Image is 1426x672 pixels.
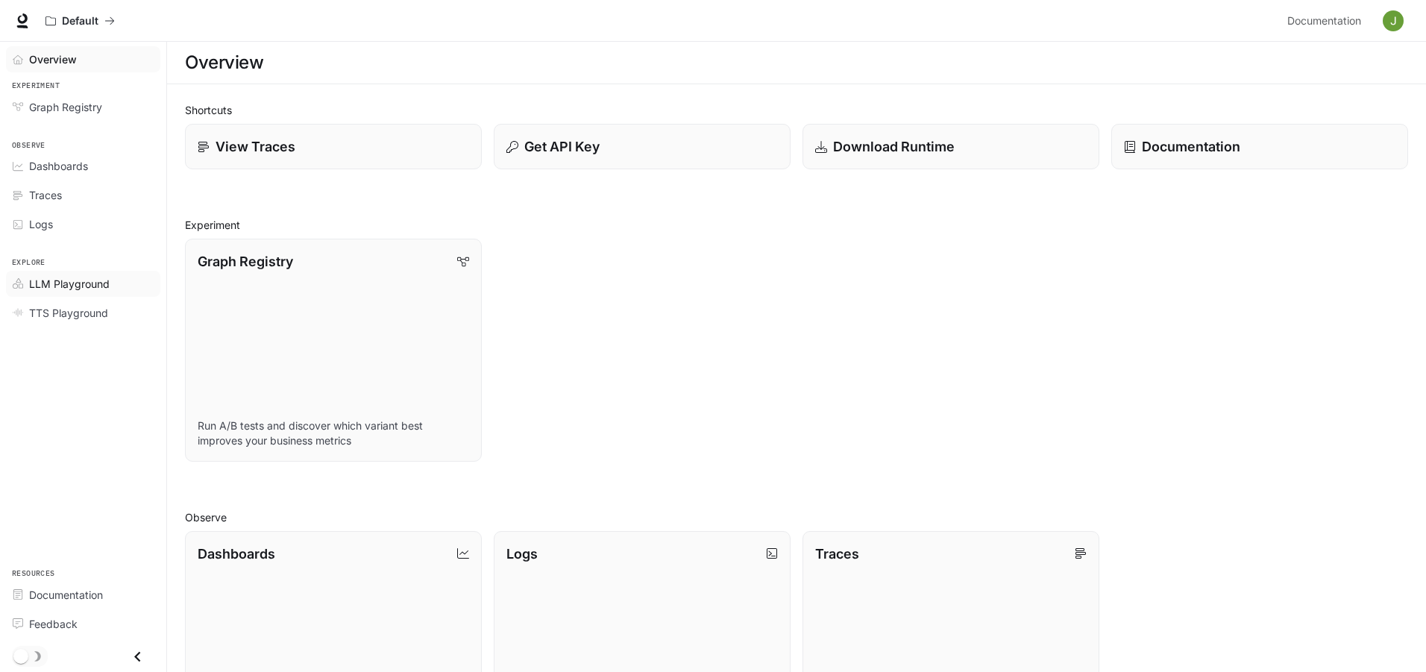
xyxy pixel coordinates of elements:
[6,153,160,179] a: Dashboards
[198,251,293,271] p: Graph Registry
[185,239,482,462] a: Graph RegistryRun A/B tests and discover which variant best improves your business metrics
[29,616,78,632] span: Feedback
[185,102,1408,118] h2: Shortcuts
[6,582,160,608] a: Documentation
[1378,6,1408,36] button: User avatar
[6,611,160,637] a: Feedback
[6,300,160,326] a: TTS Playground
[6,211,160,237] a: Logs
[185,124,482,169] a: View Traces
[29,99,102,115] span: Graph Registry
[29,305,108,321] span: TTS Playground
[1111,124,1408,169] a: Documentation
[6,46,160,72] a: Overview
[6,94,160,120] a: Graph Registry
[185,48,263,78] h1: Overview
[29,276,110,292] span: LLM Playground
[494,124,791,169] button: Get API Key
[1281,6,1372,36] a: Documentation
[1287,12,1361,31] span: Documentation
[802,124,1099,169] a: Download Runtime
[524,136,600,157] p: Get API Key
[216,136,295,157] p: View Traces
[198,544,275,564] p: Dashboards
[185,217,1408,233] h2: Experiment
[198,418,469,448] p: Run A/B tests and discover which variant best improves your business metrics
[29,216,53,232] span: Logs
[185,509,1408,525] h2: Observe
[29,51,77,67] span: Overview
[62,15,98,28] p: Default
[121,641,154,672] button: Close drawer
[1383,10,1404,31] img: User avatar
[29,187,62,203] span: Traces
[29,158,88,174] span: Dashboards
[39,6,122,36] button: All workspaces
[29,587,103,603] span: Documentation
[13,647,28,664] span: Dark mode toggle
[506,544,538,564] p: Logs
[815,544,859,564] p: Traces
[833,136,955,157] p: Download Runtime
[6,182,160,208] a: Traces
[1142,136,1240,157] p: Documentation
[6,271,160,297] a: LLM Playground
